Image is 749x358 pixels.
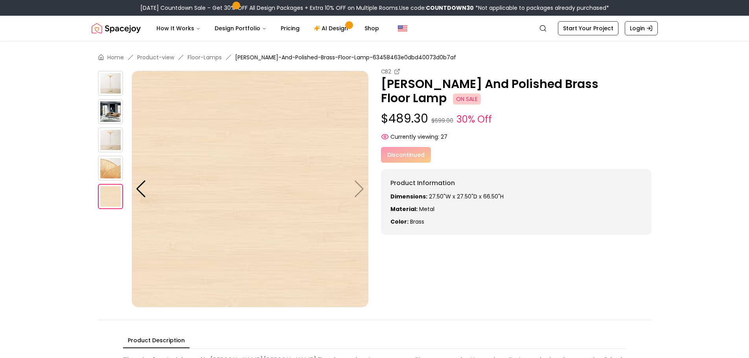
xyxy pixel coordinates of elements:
strong: Dimensions: [390,193,427,200]
span: [PERSON_NAME]-And-Polished-Brass-Floor-Lamp-63458463e0dbd40073d0b7af [235,53,456,61]
img: https://storage.googleapis.com/spacejoy-main/assets/63458463e0dbd40073d0b7af/product_4_n183je66h816 [132,71,368,307]
button: Design Portfolio [208,20,273,36]
a: Spacejoy [92,20,141,36]
nav: Global [92,16,658,41]
a: Start Your Project [558,21,618,35]
span: *Not applicable to packages already purchased* [474,4,609,12]
small: CB2 [381,68,391,75]
h6: Product Information [390,178,642,188]
button: Product Description [123,333,190,348]
small: $699.00 [431,117,453,125]
a: Floor-Lamps [188,53,222,61]
img: https://storage.googleapis.com/spacejoy-main/assets/63458463e0dbd40073d0b7af/product_3_7m1ab9785ebb [98,156,123,181]
span: brass [410,218,424,226]
button: How It Works [150,20,207,36]
strong: Material: [390,205,418,213]
a: Home [107,53,124,61]
img: United States [398,24,407,33]
a: Product-view [137,53,174,61]
span: Currently viewing: [390,133,439,141]
a: Pricing [274,20,306,36]
span: 27 [441,133,447,141]
span: ON SALE [453,94,481,105]
span: Metal [419,205,434,213]
p: 27.50"W x 27.50"D x 66.50"H [390,193,642,200]
small: 30% Off [456,112,492,127]
img: Spacejoy Logo [92,20,141,36]
nav: Main [150,20,385,36]
img: https://storage.googleapis.com/spacejoy-main/assets/63458463e0dbd40073d0b7af/product_2_954pi804f1fa [98,127,123,152]
b: COUNTDOWN30 [426,4,474,12]
a: Shop [358,20,385,36]
p: $489.30 [381,112,651,127]
a: AI Design [307,20,357,36]
span: Use code: [399,4,474,12]
nav: breadcrumb [98,53,651,61]
p: [PERSON_NAME] And Polished Brass Floor Lamp [381,77,651,105]
a: Login [625,21,658,35]
img: https://storage.googleapis.com/spacejoy-main/assets/63458463e0dbd40073d0b7af/product_0_l1h2cj5gl49 [98,71,123,96]
strong: Color: [390,218,409,226]
img: https://storage.googleapis.com/spacejoy-main/assets/63458463e0dbd40073d0b7af/product_4_n183je66h816 [98,184,123,209]
div: [DATE] Countdown Sale – Get 30% OFF All Design Packages + Extra 10% OFF on Multiple Rooms. [140,4,609,12]
img: https://storage.googleapis.com/spacejoy-main/assets/63458463e0dbd40073d0b7af/product_1_9i5ke0cbi83d [98,99,123,124]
